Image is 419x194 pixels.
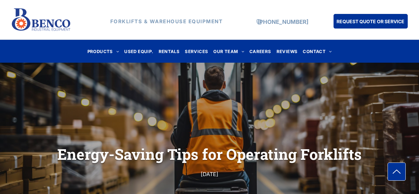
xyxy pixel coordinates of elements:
a: [PHONE_NUMBER] [257,19,308,25]
div: [DATE] [86,169,333,179]
a: OUR TEAM [211,47,247,56]
a: CAREERS [247,47,274,56]
a: USED EQUIP. [122,47,156,56]
span: REQUEST QUOTE OR SERVICE [337,15,404,28]
a: CONTACT [300,47,334,56]
a: REVIEWS [274,47,300,56]
h1: Energy-Saving Tips for Operating Forklifts [27,144,392,164]
a: SERVICES [182,47,211,56]
a: REQUEST QUOTE OR SERVICE [334,14,408,29]
a: PRODUCTS [85,47,122,56]
a: RENTALS [156,47,183,56]
strong: FORKLIFTS & WAREHOUSE EQUIPMENT [110,18,223,25]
